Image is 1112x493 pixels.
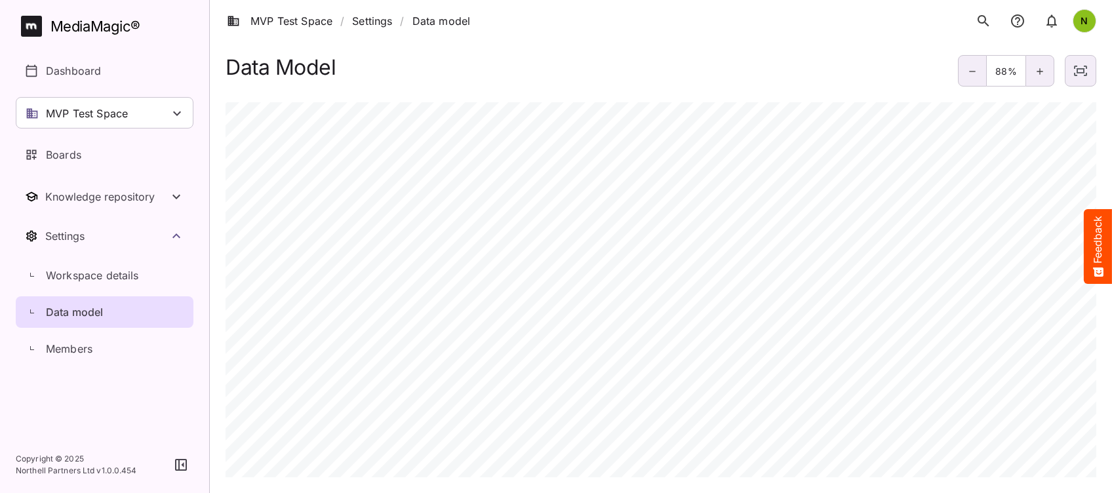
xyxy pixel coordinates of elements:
a: MediaMagic® [21,16,193,37]
div: Settings [45,229,169,243]
button: notifications [1004,8,1031,34]
button: Toggle Knowledge repository [16,181,193,212]
p: Northell Partners Ltd v 1.0.0.454 [16,465,137,477]
button: Toggle Settings [16,220,193,252]
p: Boards [46,147,81,163]
p: Copyright © 2025 [16,453,137,465]
div: Knowledge repository [45,190,169,203]
p: MVP Test Space [46,106,128,121]
nav: Knowledge repository [16,181,193,212]
h1: Data Model [226,55,336,79]
p: Members [46,341,92,357]
p: Workspace details [46,267,139,283]
p: Dashboard [46,63,101,79]
a: Settings [352,13,392,29]
p: 88% [987,65,1025,78]
span: / [400,13,404,29]
button: Feedback [1084,209,1112,284]
button: search [970,8,997,34]
nav: Settings [16,220,193,367]
a: MVP Test Space [227,13,332,29]
a: Boards [16,139,193,170]
button: notifications [1039,8,1065,34]
a: Members [16,333,193,365]
a: Workspace details [16,260,193,291]
a: Data model [16,296,193,328]
span: / [340,13,344,29]
p: Data model [46,304,104,320]
div: MediaMagic ® [50,16,140,37]
a: Dashboard [16,55,193,87]
div: N [1073,9,1096,33]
